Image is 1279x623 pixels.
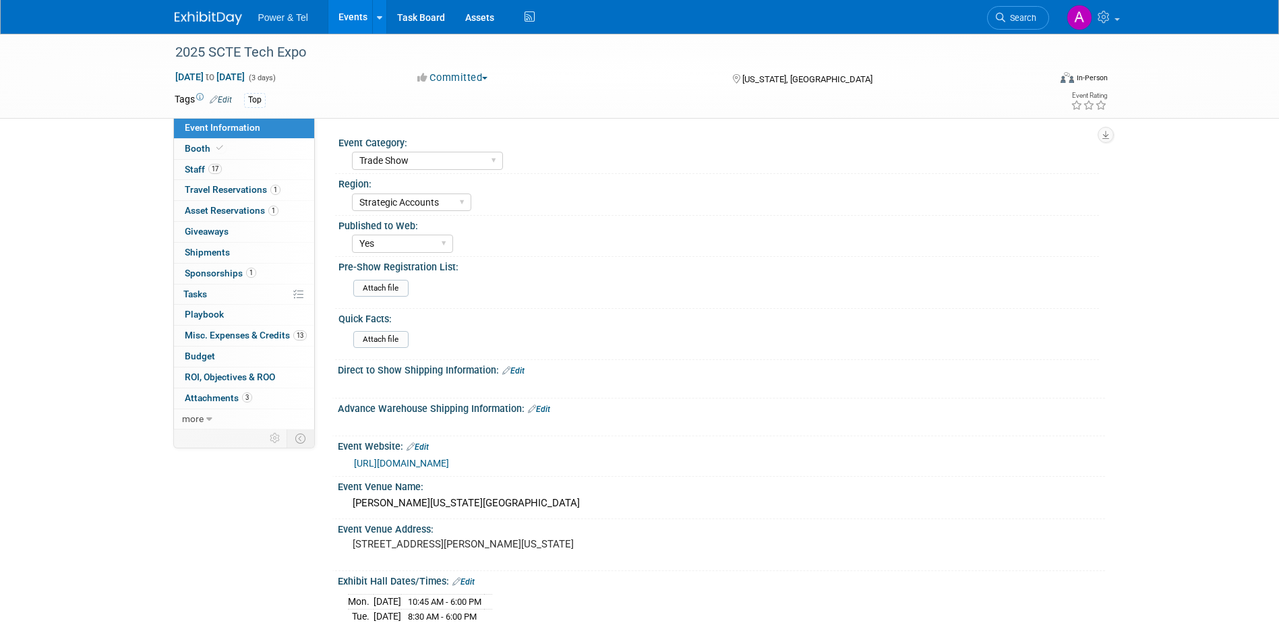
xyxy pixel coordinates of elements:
div: 2025 SCTE Tech Expo [171,40,1029,65]
span: to [204,71,216,82]
a: Tasks [174,285,314,305]
span: 3 [242,392,252,403]
div: Advance Warehouse Shipping Information: [338,398,1105,416]
td: Tags [175,92,232,108]
div: Event Rating [1071,92,1107,99]
a: Giveaways [174,222,314,242]
a: Edit [452,577,475,587]
span: Sponsorships [185,268,256,278]
span: Booth [185,143,226,154]
img: Format-Inperson.png [1061,72,1074,83]
span: (3 days) [247,73,276,82]
div: Published to Web: [338,216,1099,233]
span: Misc. Expenses & Credits [185,330,307,340]
a: Edit [210,95,232,105]
div: In-Person [1076,73,1108,83]
a: Budget [174,347,314,367]
td: Personalize Event Tab Strip [264,429,287,447]
span: Tasks [183,289,207,299]
a: [URL][DOMAIN_NAME] [354,458,449,469]
a: Edit [528,405,550,414]
span: 1 [270,185,280,195]
a: Sponsorships1 [174,264,314,284]
td: [DATE] [374,594,401,609]
span: Budget [185,351,215,361]
span: Search [1005,13,1036,23]
div: Quick Facts: [338,309,1099,326]
span: 1 [246,268,256,278]
td: Mon. [348,594,374,609]
span: Giveaways [185,226,229,237]
div: Event Venue Name: [338,477,1105,494]
span: Travel Reservations [185,184,280,195]
div: [PERSON_NAME][US_STATE][GEOGRAPHIC_DATA] [348,493,1095,514]
span: [US_STATE], [GEOGRAPHIC_DATA] [742,74,872,84]
a: Search [987,6,1049,30]
div: Pre-Show Registration List: [338,257,1099,274]
div: Direct to Show Shipping Information: [338,360,1105,378]
a: Edit [502,366,525,376]
img: Alina Dorion [1067,5,1092,30]
span: 17 [208,164,222,174]
span: Attachments [185,392,252,403]
span: 10:45 AM - 6:00 PM [408,597,481,607]
div: Exhibit Hall Dates/Times: [338,571,1105,589]
a: Travel Reservations1 [174,180,314,200]
div: Top [244,93,266,107]
span: Staff [185,164,222,175]
pre: [STREET_ADDRESS][PERSON_NAME][US_STATE] [353,538,643,550]
img: ExhibitDay [175,11,242,25]
span: Playbook [185,309,224,320]
a: Booth [174,139,314,159]
span: Asset Reservations [185,205,278,216]
span: 1 [268,206,278,216]
div: Region: [338,174,1099,191]
span: more [182,413,204,424]
i: Booth reservation complete [216,144,223,152]
a: Asset Reservations1 [174,201,314,221]
a: ROI, Objectives & ROO [174,367,314,388]
span: 13 [293,330,307,340]
a: Staff17 [174,160,314,180]
span: ROI, Objectives & ROO [185,372,275,382]
span: Event Information [185,122,260,133]
button: Committed [413,71,493,85]
a: Playbook [174,305,314,325]
div: Event Format [970,70,1108,90]
div: Event Category: [338,133,1099,150]
a: more [174,409,314,429]
span: Shipments [185,247,230,258]
span: Power & Tel [258,12,308,23]
td: Toggle Event Tabs [287,429,314,447]
span: [DATE] [DATE] [175,71,245,83]
a: Edit [407,442,429,452]
div: Event Venue Address: [338,519,1105,536]
span: 8:30 AM - 6:00 PM [408,612,477,622]
div: Event Website: [338,436,1105,454]
a: Attachments3 [174,388,314,409]
a: Shipments [174,243,314,263]
a: Misc. Expenses & Credits13 [174,326,314,346]
a: Event Information [174,118,314,138]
